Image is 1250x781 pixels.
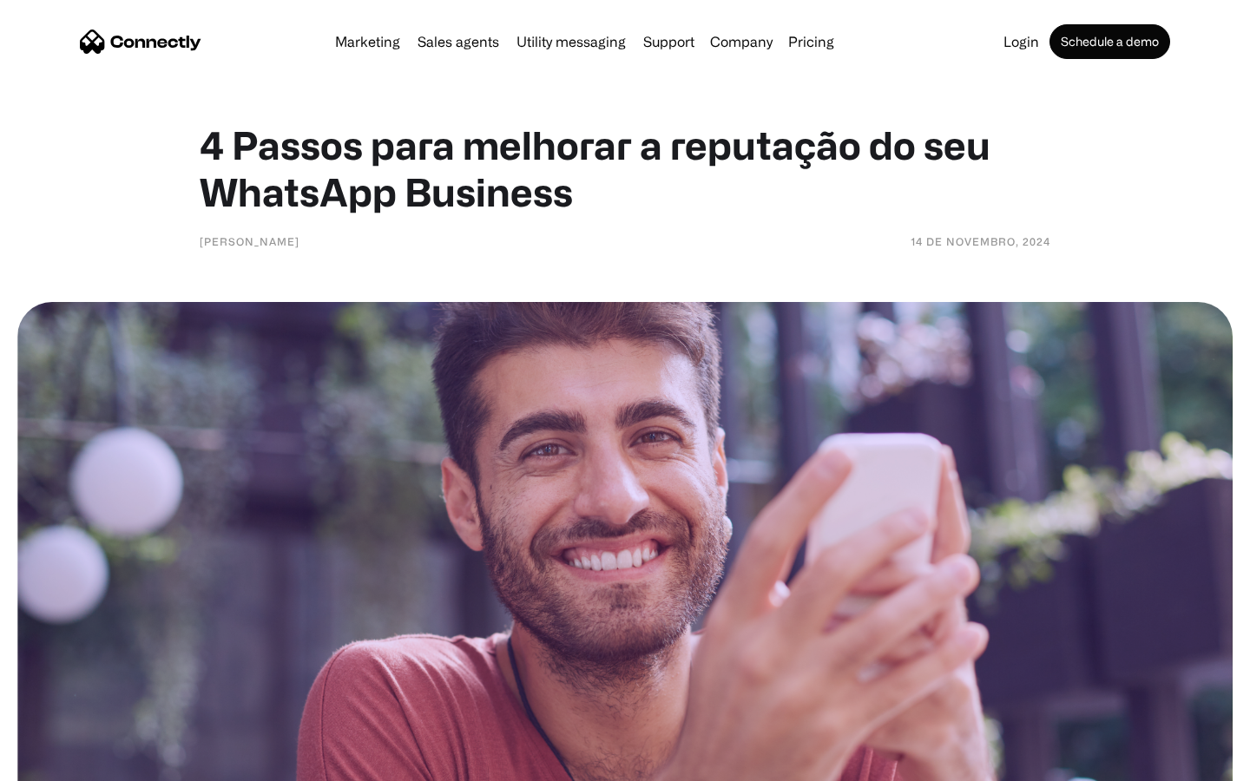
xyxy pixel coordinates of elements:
[636,35,701,49] a: Support
[200,121,1050,215] h1: 4 Passos para melhorar a reputação do seu WhatsApp Business
[1049,24,1170,59] a: Schedule a demo
[411,35,506,49] a: Sales agents
[17,751,104,775] aside: Language selected: English
[781,35,841,49] a: Pricing
[328,35,407,49] a: Marketing
[911,233,1050,250] div: 14 de novembro, 2024
[35,751,104,775] ul: Language list
[510,35,633,49] a: Utility messaging
[997,35,1046,49] a: Login
[200,233,299,250] div: [PERSON_NAME]
[710,30,773,54] div: Company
